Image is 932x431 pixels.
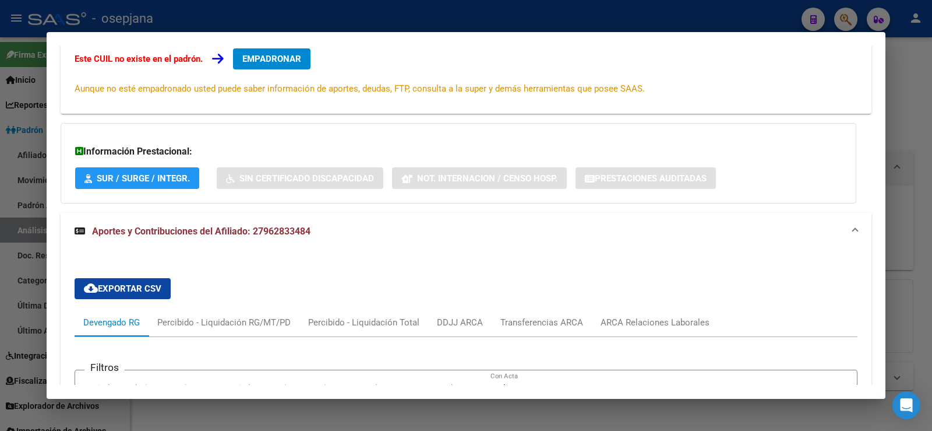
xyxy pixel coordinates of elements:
[83,316,140,329] div: Devengado RG
[92,226,310,237] span: Aportes y Contribuciones del Afiliado: 27962833484
[500,316,583,329] div: Transferencias ARCA
[239,173,374,184] span: Sin Certificado Discapacidad
[576,167,716,189] button: Prestaciones Auditadas
[601,316,709,329] div: ARCA Relaciones Laborales
[75,54,203,64] strong: Este CUIL no existe en el padrón.
[417,173,557,184] span: Not. Internacion / Censo Hosp.
[97,173,190,184] span: SUR / SURGE / INTEGR.
[595,173,707,184] span: Prestaciones Auditadas
[75,167,199,189] button: SUR / SURGE / INTEGR.
[84,361,125,374] h3: Filtros
[892,391,920,419] div: Open Intercom Messenger
[75,145,842,159] h3: Información Prestacional:
[392,167,567,189] button: Not. Internacion / Censo Hosp.
[61,213,871,250] mat-expansion-panel-header: Aportes y Contribuciones del Afiliado: 27962833484
[437,316,483,329] div: DDJJ ARCA
[242,54,301,64] span: EMPADRONAR
[308,316,419,329] div: Percibido - Liquidación Total
[217,167,383,189] button: Sin Certificado Discapacidad
[490,383,515,394] span: Todos
[84,281,98,295] mat-icon: cloud_download
[75,278,171,299] button: Exportar CSV
[365,383,471,394] span: Seleccionar Gerenciador
[75,83,645,94] span: Aunque no esté empadronado usted puede saber información de aportes, deudas, FTP, consulta a la s...
[61,30,871,114] div: Datos de Empadronamiento
[233,48,310,69] button: EMPADRONAR
[157,316,291,329] div: Percibido - Liquidación RG/MT/PD
[84,283,161,294] span: Exportar CSV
